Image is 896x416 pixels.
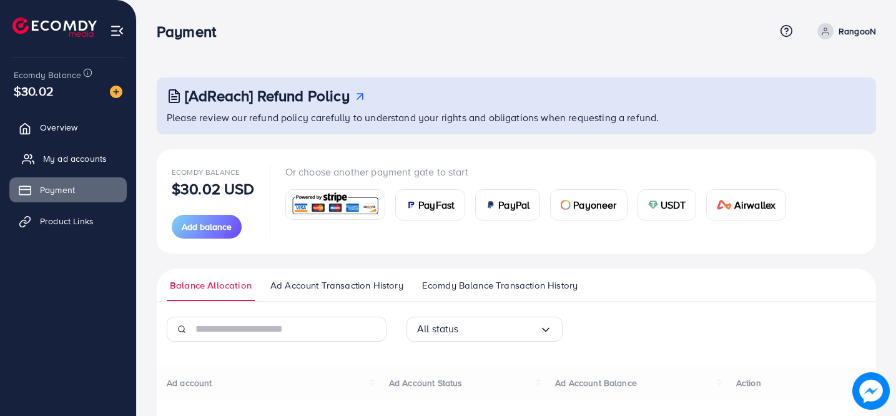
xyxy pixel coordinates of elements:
span: Ecomdy Balance [14,69,81,81]
span: PayFast [418,197,455,212]
span: Airwallex [734,197,775,212]
p: RangooN [839,24,876,39]
span: $30.02 [14,82,54,100]
h3: [AdReach] Refund Policy [185,87,350,105]
img: menu [110,24,124,38]
span: Product Links [40,215,94,227]
a: cardUSDT [638,189,697,220]
span: My ad accounts [43,152,107,165]
p: $30.02 USD [172,181,255,196]
span: Balance Allocation [170,279,252,292]
div: Search for option [406,317,563,342]
img: card [486,200,496,210]
span: Payoneer [573,197,616,212]
span: Ecomdy Balance [172,167,240,177]
a: Payment [9,177,127,202]
button: Add balance [172,215,242,239]
a: cardPayoneer [550,189,627,220]
span: All status [417,319,459,339]
img: image [852,372,890,410]
img: card [648,200,658,210]
a: card [285,189,386,220]
img: logo [12,17,97,37]
p: Please review our refund policy carefully to understand your rights and obligations when requesti... [167,110,869,125]
span: Overview [40,121,77,134]
span: Payment [40,184,75,196]
a: cardAirwallex [706,189,786,220]
span: USDT [661,197,686,212]
img: card [561,200,571,210]
img: image [110,86,122,98]
span: Add balance [182,220,232,233]
a: Product Links [9,209,127,234]
a: cardPayPal [475,189,540,220]
span: Ecomdy Balance Transaction History [422,279,578,292]
img: card [290,191,382,218]
img: card [717,200,732,210]
a: Overview [9,115,127,140]
input: Search for option [459,319,539,339]
p: Or choose another payment gate to start [285,164,797,179]
a: cardPayFast [395,189,465,220]
img: card [406,200,416,210]
a: My ad accounts [9,146,127,171]
a: RangooN [812,23,876,39]
span: Ad Account Transaction History [270,279,403,292]
span: PayPal [498,197,529,212]
h3: Payment [157,22,226,41]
